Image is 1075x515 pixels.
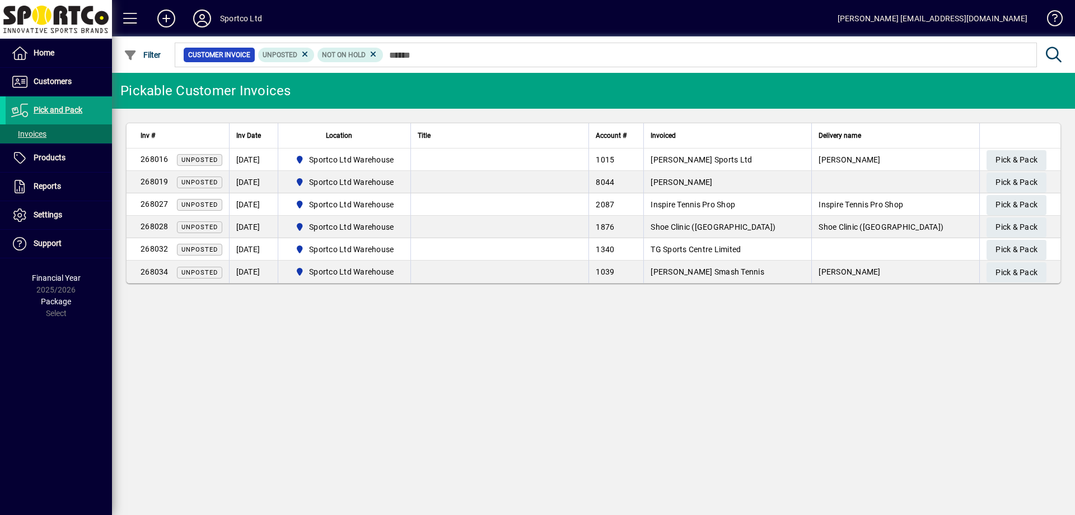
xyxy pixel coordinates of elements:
span: Financial Year [32,273,81,282]
span: 1340 [596,245,614,254]
span: Customer Invoice [188,49,250,61]
span: Unposted [181,246,218,253]
a: Support [6,230,112,258]
span: Sportco Ltd Warehouse [291,175,399,189]
span: Pick & Pack [995,263,1037,282]
span: Filter [124,50,161,59]
span: 8044 [596,178,614,187]
a: Home [6,39,112,67]
button: Pick & Pack [987,240,1046,260]
span: Sportco Ltd Warehouse [291,198,399,211]
span: Not On Hold [322,51,366,59]
span: Account # [596,129,627,142]
div: Pickable Customer Invoices [120,82,291,100]
a: Customers [6,68,112,96]
span: Invoiced [651,129,676,142]
span: Support [34,239,62,248]
span: Sportco Ltd Warehouse [309,244,394,255]
div: Inv Date [236,129,271,142]
a: Settings [6,201,112,229]
div: [PERSON_NAME] [EMAIL_ADDRESS][DOMAIN_NAME] [838,10,1027,27]
td: [DATE] [229,149,278,171]
span: Unposted [181,269,218,276]
span: Sportco Ltd Warehouse [309,154,394,165]
span: Shoe Clinic ([GEOGRAPHIC_DATA]) [819,222,943,231]
span: Unposted [181,179,218,186]
span: [PERSON_NAME] Sports Ltd [651,155,752,164]
span: Shoe Clinic ([GEOGRAPHIC_DATA]) [651,222,775,231]
span: 2087 [596,200,614,209]
span: 268027 [141,199,169,208]
span: Location [326,129,352,142]
span: 1015 [596,155,614,164]
span: Settings [34,210,62,219]
span: 268032 [141,244,169,253]
span: Inspire Tennis Pro Shop [819,200,903,209]
td: [DATE] [229,193,278,216]
td: [DATE] [229,238,278,261]
span: Sportco Ltd Warehouse [291,265,399,279]
span: Pick & Pack [995,173,1037,192]
button: Profile [184,8,220,29]
button: Pick & Pack [987,173,1046,193]
span: Sportco Ltd Warehouse [291,153,399,166]
span: Pick and Pack [34,105,82,114]
span: Inv Date [236,129,261,142]
button: Filter [121,45,164,65]
span: Sportco Ltd Warehouse [291,243,399,256]
td: [DATE] [229,171,278,193]
span: Package [41,297,71,306]
a: Knowledge Base [1039,2,1061,39]
span: [PERSON_NAME] [819,267,880,276]
mat-chip: Hold Status: Not On Hold [317,48,383,62]
span: 1876 [596,222,614,231]
span: Inv # [141,129,155,142]
button: Pick & Pack [987,195,1046,215]
span: 268016 [141,155,169,164]
span: Sportco Ltd Warehouse [309,199,394,210]
span: [PERSON_NAME] [819,155,880,164]
div: Inv # [141,129,222,142]
span: 268028 [141,222,169,231]
mat-chip: Customer Invoice Status: Unposted [258,48,315,62]
span: Pick & Pack [995,196,1037,214]
div: Sportco Ltd [220,10,262,27]
span: Reports [34,182,61,191]
div: Invoiced [651,129,805,142]
span: 1039 [596,267,614,276]
button: Pick & Pack [987,217,1046,238]
span: Unposted [181,156,218,164]
span: Pick & Pack [995,240,1037,259]
div: Account # [596,129,637,142]
span: Delivery name [819,129,861,142]
span: Customers [34,77,72,86]
div: Title [418,129,582,142]
span: Unposted [181,201,218,208]
span: Sportco Ltd Warehouse [309,177,394,188]
span: 268019 [141,177,169,186]
span: Invoices [11,129,46,138]
button: Pick & Pack [987,262,1046,282]
span: Sportco Ltd Warehouse [291,220,399,234]
a: Products [6,144,112,172]
button: Pick & Pack [987,150,1046,170]
button: Add [148,8,184,29]
td: [DATE] [229,216,278,238]
span: 268034 [141,267,169,276]
span: Pick & Pack [995,218,1037,236]
span: Title [418,129,431,142]
span: Pick & Pack [995,151,1037,169]
span: Inspire Tennis Pro Shop [651,200,735,209]
span: TG Sports Centre Limited [651,245,741,254]
span: Sportco Ltd Warehouse [309,221,394,233]
td: [DATE] [229,261,278,283]
span: Sportco Ltd Warehouse [309,266,394,277]
span: Unposted [263,51,297,59]
span: Home [34,48,54,57]
span: Unposted [181,224,218,231]
span: Products [34,153,66,162]
span: [PERSON_NAME] [651,178,712,187]
span: [PERSON_NAME] Smash Tennis [651,267,764,276]
a: Invoices [6,124,112,143]
div: Delivery name [819,129,973,142]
